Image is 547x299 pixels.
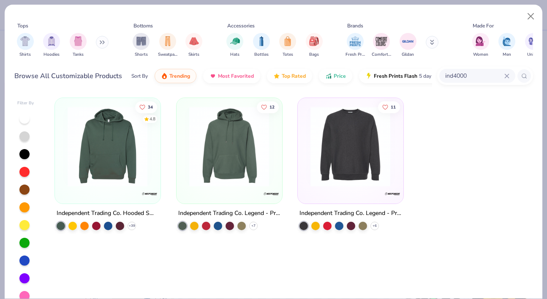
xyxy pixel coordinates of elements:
div: filter for Fresh Prints [346,33,365,58]
span: Hats [230,52,239,58]
button: filter button [185,33,202,58]
img: Bags Image [309,36,318,46]
div: Brands [347,22,363,30]
div: filter for Bottles [253,33,270,58]
span: 34 [148,105,153,109]
span: Gildan [402,52,414,58]
div: filter for Gildan [400,33,416,58]
button: Like [378,101,400,113]
span: 12 [269,105,275,109]
img: Tanks Image [73,36,83,46]
img: Comfort Colors Image [375,35,388,48]
span: Totes [283,52,293,58]
div: Accessories [227,22,255,30]
img: 4175c37f-7611-49db-9f87-722eaace271b [185,106,273,187]
div: filter for Hats [226,33,243,58]
span: Fresh Prints [346,52,365,58]
button: Top Rated [267,69,312,83]
span: Price [334,73,346,79]
span: Women [473,52,488,58]
button: Price [319,69,352,83]
button: Fresh Prints Flash5 day delivery [359,69,457,83]
div: Bottoms [133,22,153,30]
button: filter button [133,33,150,58]
img: Fresh Prints Image [349,35,362,48]
span: 11 [391,105,396,109]
button: filter button [525,33,542,58]
img: Skirts Image [189,36,199,46]
span: Sweatpants [158,52,177,58]
button: Most Favorited [203,69,260,83]
div: filter for Unisex [525,33,542,58]
div: filter for Comfort Colors [372,33,391,58]
span: Bags [309,52,319,58]
div: Sort By [131,72,148,80]
img: Hoodies Image [47,36,56,46]
img: most_fav.gif [210,73,216,79]
img: TopRated.gif [273,73,280,79]
img: flash.gif [365,73,372,79]
button: filter button [472,33,489,58]
div: filter for Sweatpants [158,33,177,58]
button: Like [257,101,279,113]
span: + 39 [129,223,135,228]
span: Shirts [19,52,31,58]
div: filter for Skirts [185,33,202,58]
span: Top Rated [282,73,306,79]
span: + 6 [373,223,377,228]
div: Independent Trading Co. Hooded Sweatshirt [57,208,159,218]
img: Gildan Image [402,35,414,48]
img: df1b5da2-601a-4d18-9588-f89998760ee8 [273,106,362,187]
button: filter button [306,33,323,58]
button: Close [523,8,539,24]
span: Tanks [73,52,84,58]
span: Men [503,52,511,58]
span: Trending [169,73,190,79]
button: filter button [70,33,87,58]
div: filter for Shorts [133,33,150,58]
img: e6109086-30fa-44e6-86c4-6101aa3cc88f [63,106,152,187]
button: filter button [253,33,270,58]
span: + 7 [251,223,256,228]
button: filter button [498,33,515,58]
div: Independent Trading Co. Legend - Premium Heavyweight Cross-Grain Hoodie [178,208,280,218]
img: Independent Trading Co. logo [262,185,279,202]
span: Shorts [135,52,148,58]
img: Independent Trading Co. logo [384,185,401,202]
div: filter for Shirts [17,33,34,58]
div: Tops [17,22,28,30]
img: Hats Image [230,36,240,46]
button: filter button [17,33,34,58]
span: Fresh Prints Flash [374,73,417,79]
input: Try "T-Shirt" [444,71,504,81]
button: filter button [346,33,365,58]
div: filter for Bags [306,33,323,58]
span: Comfort Colors [372,52,391,58]
div: 4.8 [150,116,155,122]
img: Women Image [476,36,485,46]
button: filter button [43,33,60,58]
div: filter for Men [498,33,515,58]
div: filter for Women [472,33,489,58]
button: Trending [155,69,196,83]
img: 5351025d-600a-4498-a79e-73b29f965bfa [306,106,395,187]
button: filter button [226,33,243,58]
span: Skirts [188,52,199,58]
img: Unisex Image [528,36,538,46]
img: Totes Image [283,36,292,46]
div: Independent Trading Co. Legend - Premium Heavyweight Cross-Grain Sweatshirt [299,208,402,218]
button: Like [135,101,157,113]
img: Independent Trading Co. logo [141,185,158,202]
img: trending.gif [161,73,168,79]
div: filter for Totes [279,33,296,58]
div: filter for Hoodies [43,33,60,58]
div: Filter By [17,100,34,106]
button: filter button [372,33,391,58]
span: Hoodies [44,52,60,58]
img: Shirts Image [20,36,30,46]
img: Sweatpants Image [163,36,172,46]
img: Bottles Image [257,36,266,46]
img: Men Image [502,36,512,46]
div: filter for Tanks [70,33,87,58]
div: Browse All Customizable Products [14,71,122,81]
